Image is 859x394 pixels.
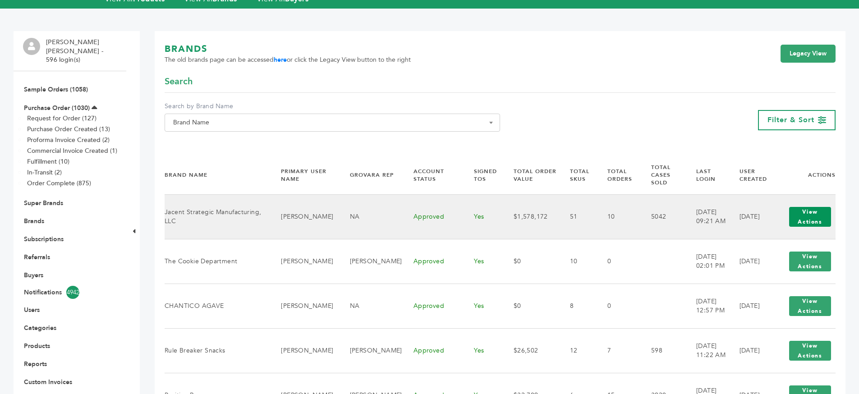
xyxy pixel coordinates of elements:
[559,156,596,194] th: Total SKUs
[502,194,559,239] td: $1,578,172
[165,284,270,328] td: CHANTICO AGAVE
[640,328,685,373] td: 598
[274,55,287,64] a: here
[463,156,502,194] th: Signed TOS
[685,156,728,194] th: Last Login
[559,284,596,328] td: 8
[24,217,44,225] a: Brands
[24,235,64,243] a: Subscriptions
[165,239,270,284] td: The Cookie Department
[640,156,685,194] th: Total Cases Sold
[27,157,69,166] a: Fulfillment (10)
[596,239,640,284] td: 0
[270,156,338,194] th: Primary User Name
[728,194,773,239] td: [DATE]
[24,85,88,94] a: Sample Orders (1058)
[24,104,90,112] a: Purchase Order (1030)
[24,271,43,279] a: Buyers
[502,328,559,373] td: $26,502
[27,168,62,177] a: In-Transit (2)
[685,194,728,239] td: [DATE] 09:21 AM
[170,116,495,129] span: Brand Name
[24,378,72,386] a: Custom Invoices
[728,239,773,284] td: [DATE]
[339,194,402,239] td: NA
[46,38,124,64] li: [PERSON_NAME] [PERSON_NAME] - 596 login(s)
[24,253,50,261] a: Referrals
[24,199,63,207] a: Super Brands
[27,114,96,123] a: Request for Order (127)
[502,284,559,328] td: $0
[402,239,463,284] td: Approved
[502,239,559,284] td: $0
[789,252,831,271] button: View Actions
[270,194,338,239] td: [PERSON_NAME]
[23,38,40,55] img: profile.png
[24,342,50,350] a: Products
[685,284,728,328] td: [DATE] 12:57 PM
[270,328,338,373] td: [PERSON_NAME]
[789,341,831,361] button: View Actions
[339,239,402,284] td: [PERSON_NAME]
[27,179,91,188] a: Order Complete (875)
[596,156,640,194] th: Total Orders
[402,328,463,373] td: Approved
[402,156,463,194] th: Account Status
[270,239,338,284] td: [PERSON_NAME]
[24,286,116,299] a: Notifications4942
[165,194,270,239] td: Jacent Strategic Manufacturing, LLC
[728,156,773,194] th: User Created
[165,114,500,132] span: Brand Name
[27,136,110,144] a: Proforma Invoice Created (2)
[165,156,270,194] th: Brand Name
[502,156,559,194] th: Total Order Value
[463,194,502,239] td: Yes
[773,156,836,194] th: Actions
[339,328,402,373] td: [PERSON_NAME]
[728,284,773,328] td: [DATE]
[24,324,56,332] a: Categories
[165,102,500,111] label: Search by Brand Name
[463,328,502,373] td: Yes
[165,75,193,88] span: Search
[66,286,79,299] span: 4942
[596,328,640,373] td: 7
[685,239,728,284] td: [DATE] 02:01 PM
[685,328,728,373] td: [DATE] 11:22 AM
[165,43,411,55] h1: BRANDS
[728,328,773,373] td: [DATE]
[596,284,640,328] td: 0
[559,194,596,239] td: 51
[402,194,463,239] td: Approved
[789,296,831,316] button: View Actions
[27,147,117,155] a: Commercial Invoice Created (1)
[165,55,411,64] span: The old brands page can be accessed or click the Legacy View button to the right
[789,207,831,227] button: View Actions
[402,284,463,328] td: Approved
[339,284,402,328] td: NA
[24,306,40,314] a: Users
[24,360,47,368] a: Reports
[781,45,836,63] a: Legacy View
[559,328,596,373] td: 12
[559,239,596,284] td: 10
[339,156,402,194] th: Grovara Rep
[270,284,338,328] td: [PERSON_NAME]
[27,125,110,133] a: Purchase Order Created (13)
[767,115,814,125] span: Filter & Sort
[640,194,685,239] td: 5042
[165,328,270,373] td: Rule Breaker Snacks
[596,194,640,239] td: 10
[463,239,502,284] td: Yes
[463,284,502,328] td: Yes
